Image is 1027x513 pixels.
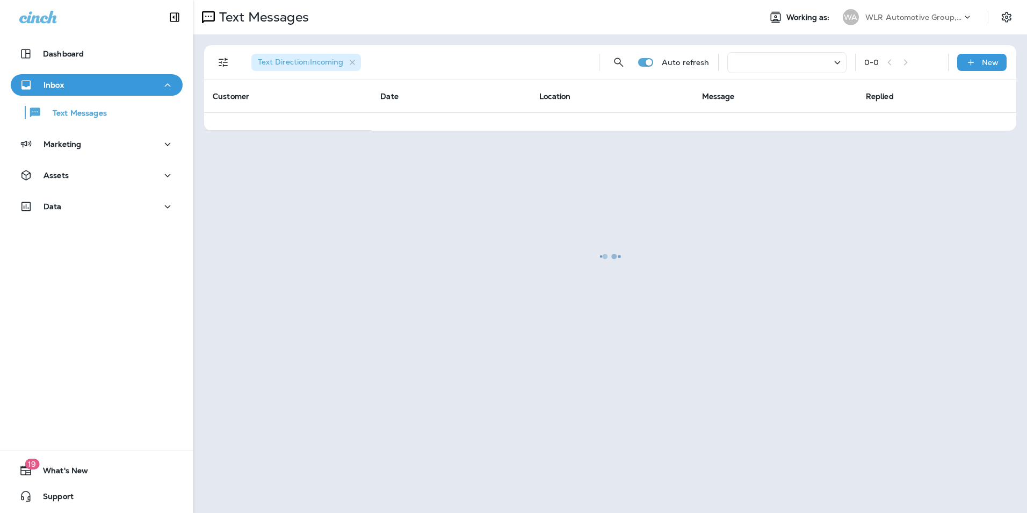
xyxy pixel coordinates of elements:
button: Dashboard [11,43,183,65]
p: Data [44,202,62,211]
span: What's New [32,466,88,479]
span: 19 [25,459,39,469]
button: Data [11,196,183,217]
p: Text Messages [42,109,107,119]
p: Dashboard [43,49,84,58]
button: Marketing [11,133,183,155]
p: Assets [44,171,69,180]
button: Assets [11,165,183,186]
button: 19What's New [11,460,183,481]
p: New [982,58,999,67]
p: Marketing [44,140,81,148]
button: Inbox [11,74,183,96]
button: Support [11,486,183,507]
span: Support [32,492,74,505]
p: Inbox [44,81,64,89]
button: Collapse Sidebar [160,6,190,28]
button: Text Messages [11,101,183,124]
